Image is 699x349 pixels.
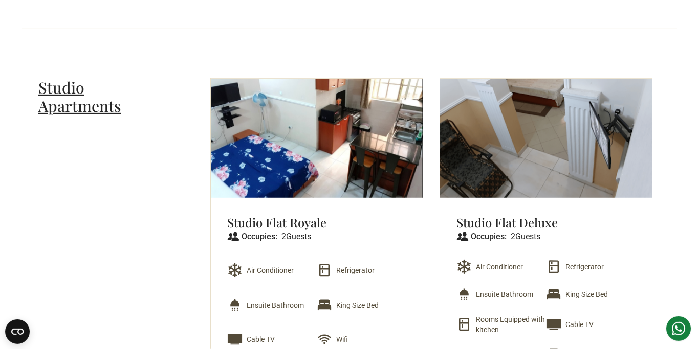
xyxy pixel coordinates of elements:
img: Studio Flat Royale [211,79,423,198]
span: Occupies: [227,230,277,243]
h3: Studio Flat Royale [227,214,326,230]
p: Refrigerator [336,265,375,275]
p: Ensuite Bathroom [247,300,304,310]
u: Studio Apartments [38,77,121,116]
p: Rooms Equipped with kitchen [476,314,546,335]
h3: Studio Flat Deluxe [456,214,558,230]
p: Ensuite Bathroom [476,289,533,299]
p: Cable TV [565,319,594,330]
span: 2 Guests [281,230,311,243]
span: Occupies: [456,230,507,243]
p: King Size Bed [565,289,608,299]
p: Air Conditioner [247,265,294,275]
span: 2 Guests [511,230,540,243]
p: King Size Bed [336,300,379,310]
p: Wifi [336,334,348,344]
p: Air Conditioner [476,262,523,272]
img: Studio Flat Deluxe [440,79,652,198]
button: Open CMP widget [5,319,30,344]
p: Cable TV [247,334,275,344]
button: Chat Button [666,316,691,341]
p: Refrigerator [565,262,604,272]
